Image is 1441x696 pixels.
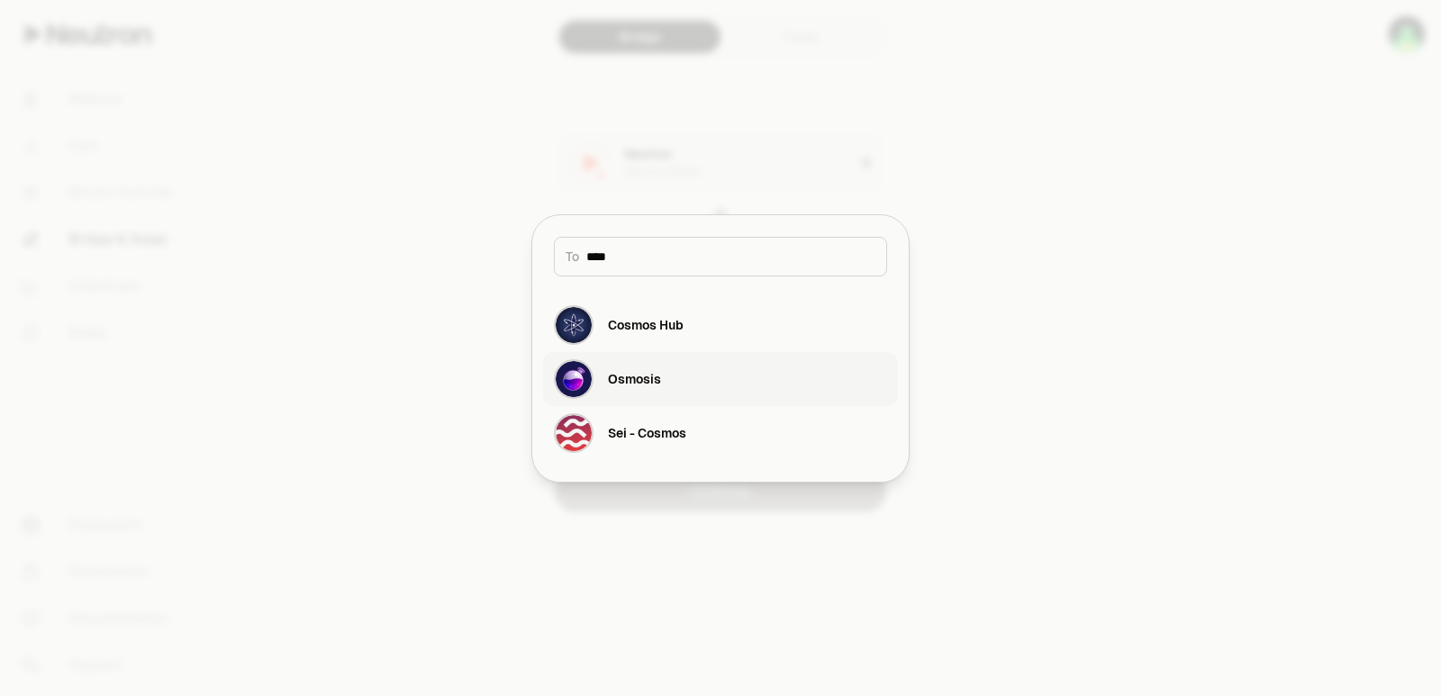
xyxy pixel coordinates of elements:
[543,298,898,352] button: Cosmos Hub LogoCosmos Hub
[543,352,898,406] button: Osmosis LogoOsmosis
[608,316,684,334] div: Cosmos Hub
[608,424,686,442] div: Sei - Cosmos
[556,307,592,343] img: Cosmos Hub Logo
[566,248,579,266] span: To
[556,361,592,397] img: Osmosis Logo
[556,415,592,451] img: Sei - Cosmos Logo
[543,406,898,460] button: Sei - Cosmos LogoSei - Cosmos
[608,370,661,388] div: Osmosis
